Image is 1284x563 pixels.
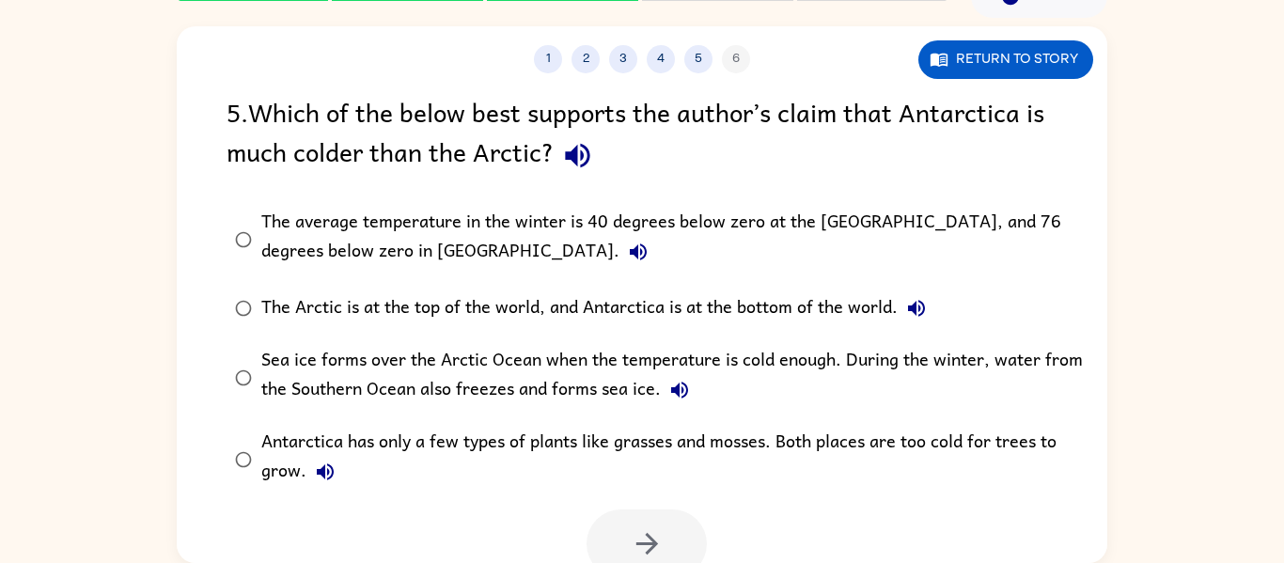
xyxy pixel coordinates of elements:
[647,45,675,73] button: 4
[684,45,712,73] button: 5
[898,289,935,327] button: The Arctic is at the top of the world, and Antarctica is at the bottom of the world.
[572,45,600,73] button: 2
[306,453,344,491] button: Antarctica has only a few types of plants like grasses and mosses. Both places are too cold for t...
[227,92,1057,180] div: 5 . Which of the below best supports the author’s claim that Antarctica is much colder than the A...
[261,208,1083,271] div: The average temperature in the winter is 40 degrees below zero at the [GEOGRAPHIC_DATA], and 76 d...
[609,45,637,73] button: 3
[261,289,935,327] div: The Arctic is at the top of the world, and Antarctica is at the bottom of the world.
[918,40,1093,79] button: Return to story
[534,45,562,73] button: 1
[261,346,1083,409] div: Sea ice forms over the Arctic Ocean when the temperature is cold enough. During the winter, water...
[661,371,698,409] button: Sea ice forms over the Arctic Ocean when the temperature is cold enough. During the winter, water...
[261,428,1083,491] div: Antarctica has only a few types of plants like grasses and mosses. Both places are too cold for t...
[619,233,657,271] button: The average temperature in the winter is 40 degrees below zero at the [GEOGRAPHIC_DATA], and 76 d...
